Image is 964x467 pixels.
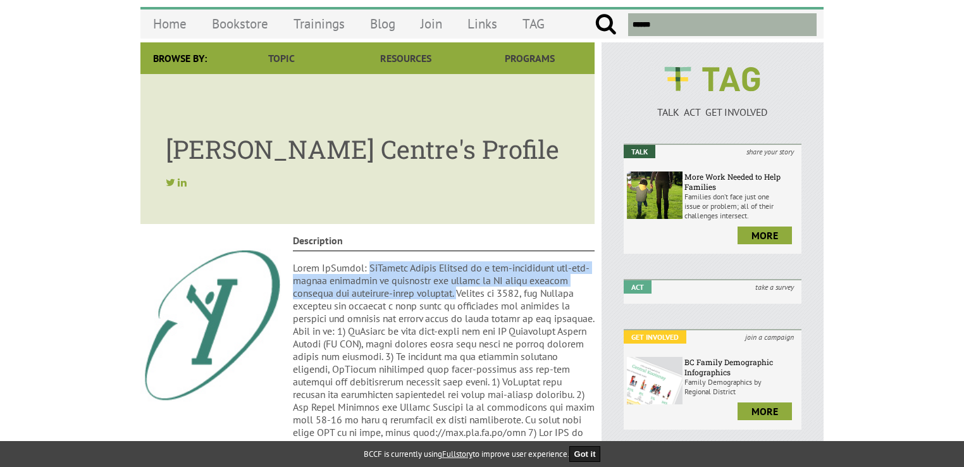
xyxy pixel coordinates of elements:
a: Topic [219,42,343,74]
a: more [738,402,792,420]
i: join a campaign [738,330,801,344]
p: TALK ACT GET INVOLVED [624,106,801,118]
a: Home [140,9,199,39]
img: McCreary Centre Society [140,234,281,406]
h1: [PERSON_NAME] Centre's Profile [166,120,569,166]
em: Act [624,280,652,294]
em: Talk [624,145,655,158]
a: more [738,227,792,244]
em: Get Involved [624,330,686,344]
img: BCCF's TAG Logo [655,55,769,103]
a: Join [408,9,455,39]
a: Fullstory [442,449,473,459]
a: Trainings [281,9,357,39]
a: Bookstore [199,9,281,39]
h6: More Work Needed to Help Families [684,171,798,192]
a: TALK ACT GET INVOLVED [624,93,801,118]
h4: Description [293,234,595,251]
i: take a survey [748,280,801,294]
p: Families don’t face just one issue or problem; all of their challenges intersect. [684,192,798,220]
a: Links [455,9,510,39]
a: Blog [357,9,408,39]
h6: BC Family Demographic Infographics [684,357,798,377]
button: Got it [569,446,601,462]
p: Family Demographics by Regional District [684,377,798,396]
div: Browse By: [140,42,219,74]
a: Resources [343,42,467,74]
i: share your story [739,145,801,158]
input: Submit [595,13,617,36]
a: TAG [510,9,557,39]
a: Programs [468,42,592,74]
